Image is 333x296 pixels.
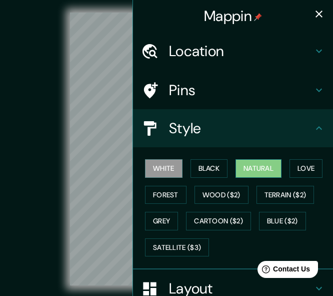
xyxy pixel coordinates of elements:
img: pin-icon.png [254,13,262,21]
button: Satellite ($3) [145,238,209,257]
button: Grey [145,212,178,230]
button: White [145,159,182,178]
button: Wood ($2) [194,186,248,204]
button: Love [289,159,322,178]
h4: Location [169,42,313,60]
button: Blue ($2) [259,212,306,230]
canvas: Map [70,13,262,285]
h4: Style [169,119,313,137]
button: Terrain ($2) [256,186,314,204]
button: Natural [235,159,281,178]
h4: Pins [169,81,313,99]
div: Location [133,32,333,70]
button: Forest [145,186,186,204]
button: Black [190,159,228,178]
h4: Mappin [204,7,262,25]
div: Pins [133,71,333,109]
iframe: Help widget launcher [244,257,322,285]
div: Style [133,109,333,147]
button: Cartoon ($2) [186,212,251,230]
